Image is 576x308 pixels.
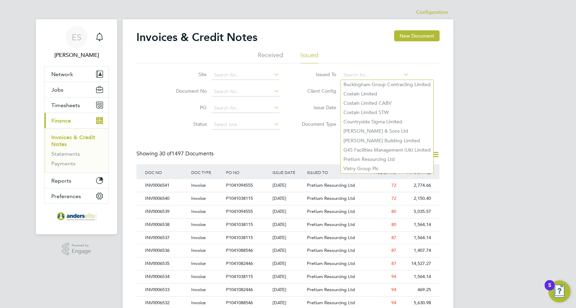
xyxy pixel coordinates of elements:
div: [DATE] [271,179,306,192]
span: Invoice [191,260,206,266]
li: Costain Limited [341,89,433,99]
span: ES [72,33,81,42]
div: INV0006536 [143,244,189,257]
a: ES[PERSON_NAME] [44,26,109,59]
div: [DATE] [271,270,306,283]
span: Timesheets [51,102,80,109]
label: Document No [167,88,207,94]
input: Search for... [212,87,279,96]
nav: Main navigation [36,19,117,234]
div: [DATE] [271,205,306,218]
li: G4S Facilities Management (Uk) Limited [341,145,433,155]
a: Go to home page [44,211,109,222]
span: Invoice [191,235,206,240]
span: Powered by [72,243,91,248]
div: 14,527.27 [398,257,433,270]
span: Pretium Resourcing Ltd [307,208,355,214]
span: 80 [391,208,396,214]
div: 5,035.57 [398,205,433,218]
span: P1041088546 [226,300,253,306]
a: Statements [51,151,80,157]
h2: Invoices & Credit Notes [136,30,257,44]
div: [DATE] [271,232,306,244]
span: Invoice [191,182,206,188]
li: Received [258,51,283,63]
span: Pretium Resourcing Ltd [307,300,355,306]
span: 94 [391,287,396,292]
span: Invoice [191,247,206,253]
span: Jobs [51,86,63,93]
input: Search for... [212,103,279,113]
label: Site [167,71,207,78]
div: 1,407.74 [398,244,433,257]
li: Costain Limited CABV [341,99,433,108]
span: Pretium Resourcing Ltd [307,182,355,188]
span: Pretium Resourcing Ltd [307,274,355,279]
div: [DATE] [271,192,306,205]
div: [DATE] [271,244,306,257]
li: Costain Limited STW [341,108,433,117]
span: Invoice [191,287,206,292]
div: INV0006540 [143,192,189,205]
input: Search for... [212,70,279,80]
span: Elaine Smith [44,51,109,59]
button: Timesheets [44,97,109,113]
span: 87 [391,247,396,253]
span: Invoice [191,300,206,306]
img: anderselite-logo-retina.png [56,211,96,222]
span: 94 [391,274,396,279]
button: Finance [44,113,109,128]
span: Preferences [51,193,81,199]
input: Select one [212,120,279,130]
button: Jobs [44,82,109,97]
span: P1041038115 [226,274,253,279]
div: 469.25 [398,284,433,296]
div: [DATE] [271,284,306,296]
div: INV0006538 [143,218,189,231]
div: 1,564.14 [398,270,433,283]
span: P1041094555 [226,208,253,214]
span: Pretium Resourcing Ltd [307,222,355,227]
span: Engage [72,248,91,254]
div: INV0006541 [143,179,189,192]
div: DOC NO [143,164,189,180]
span: P1041082446 [226,287,253,292]
span: P1041082446 [226,260,253,266]
input: Search for... [341,70,409,80]
span: Invoice [191,195,206,201]
div: 2,150.40 [398,192,433,205]
div: INV0006534 [143,270,189,283]
div: DOC TYPE [189,164,224,180]
span: 30 of [159,150,172,157]
span: 87 [391,260,396,266]
div: INV0006539 [143,205,189,218]
span: P1041088546 [226,247,253,253]
span: Invoice [191,274,206,279]
span: P1041038115 [226,235,253,240]
div: 2,774.66 [398,179,433,192]
span: 72 [391,195,396,201]
button: New Document [394,30,440,41]
li: Configuration [416,6,448,19]
button: Preferences [44,188,109,204]
label: Issue Date [297,104,336,111]
div: Showing [136,150,215,157]
li: Vistry Group Plc [341,164,433,173]
li: Buckingham Group Contracting Limited [341,80,433,89]
div: PO NO [224,164,270,180]
span: 87 [391,235,396,240]
span: Pretium Resourcing Ltd [307,260,355,266]
li: [PERSON_NAME] & Sons Ltd [341,126,433,136]
span: Invoice [191,208,206,214]
span: Pretium Resourcing Ltd [307,235,355,240]
button: Reports [44,173,109,188]
span: 72 [391,182,396,188]
span: P1041038115 [226,195,253,201]
div: Finance [44,128,109,173]
span: Network [51,71,73,78]
label: Status [167,121,207,127]
div: [DATE] [271,218,306,231]
a: Powered byEngage [62,243,91,256]
span: P1041094555 [226,182,253,188]
span: Invoice [191,222,206,227]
